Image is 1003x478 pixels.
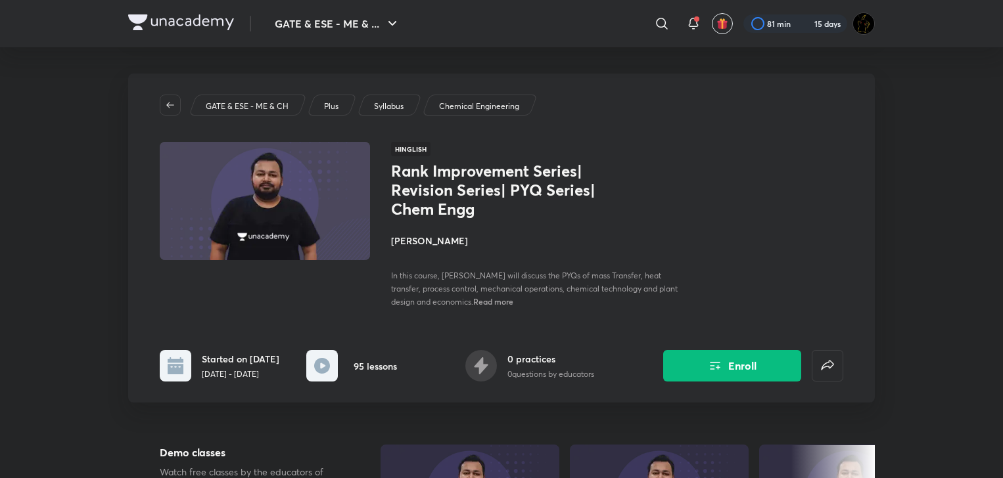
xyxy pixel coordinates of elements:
p: Chemical Engineering [439,100,519,112]
p: Syllabus [374,100,404,112]
a: Chemical Engineering [437,100,522,112]
span: Hinglish [391,142,431,156]
a: GATE & ESE - ME & CH [204,100,291,112]
p: [DATE] - [DATE] [202,368,279,380]
p: GATE & ESE - ME & CH [206,100,289,112]
button: false [812,350,843,381]
a: Syllabus [372,100,406,112]
h5: Demo classes [160,445,338,460]
button: GATE & ESE - ME & ... [267,11,408,37]
a: Company Logo [128,14,234,33]
img: Ranit Maity01 [852,12,875,35]
p: Plus [324,100,338,112]
h1: Rank Improvement Series| Revision Series| PYQ Series| Chem Engg [391,162,606,218]
button: avatar [712,13,733,34]
h4: [PERSON_NAME] [391,234,686,248]
img: streak [799,17,812,30]
a: Plus [322,100,341,112]
img: Company Logo [128,14,234,30]
img: avatar [716,18,728,30]
span: Read more [473,296,513,307]
h6: Started on [DATE] [202,352,279,366]
img: Thumbnail [158,141,372,261]
h6: 95 lessons [354,359,397,373]
button: Enroll [663,350,801,381]
span: In this course, [PERSON_NAME] will discuss the PYQs of mass Transfer, heat transfer, process cont... [391,271,678,307]
h6: 0 practices [507,352,594,366]
p: 0 questions by educators [507,368,594,380]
